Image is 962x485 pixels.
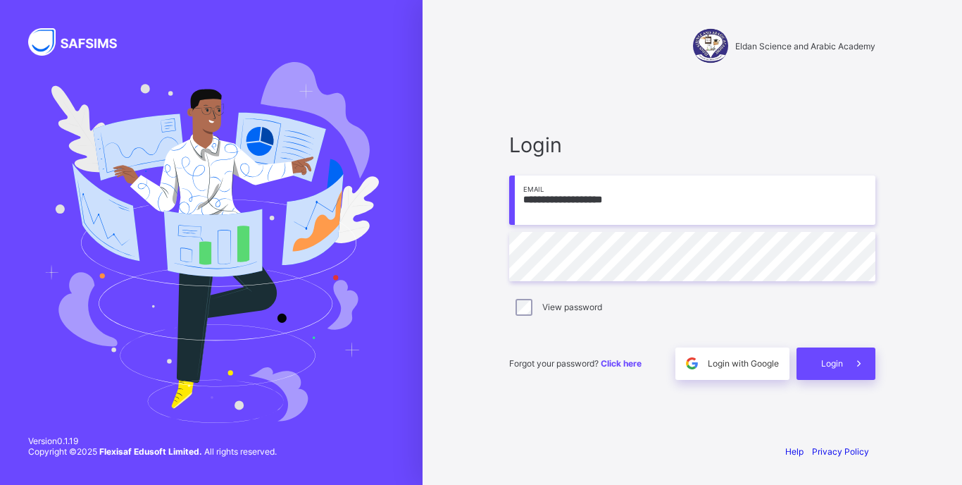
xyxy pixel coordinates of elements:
a: Help [785,446,804,457]
span: Eldan Science and Arabic Academy [735,41,875,51]
span: Login with Google [708,358,779,369]
span: Login [509,133,875,157]
a: Privacy Policy [812,446,869,457]
label: View password [542,302,602,312]
img: SAFSIMS Logo [28,28,134,56]
strong: Flexisaf Edusoft Limited. [99,446,202,457]
span: Login [821,358,843,369]
span: Forgot your password? [509,358,642,369]
a: Click here [601,358,642,369]
img: Hero Image [44,62,379,423]
span: Copyright © 2025 All rights reserved. [28,446,277,457]
img: google.396cfc9801f0270233282035f929180a.svg [684,355,700,372]
span: Version 0.1.19 [28,436,277,446]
